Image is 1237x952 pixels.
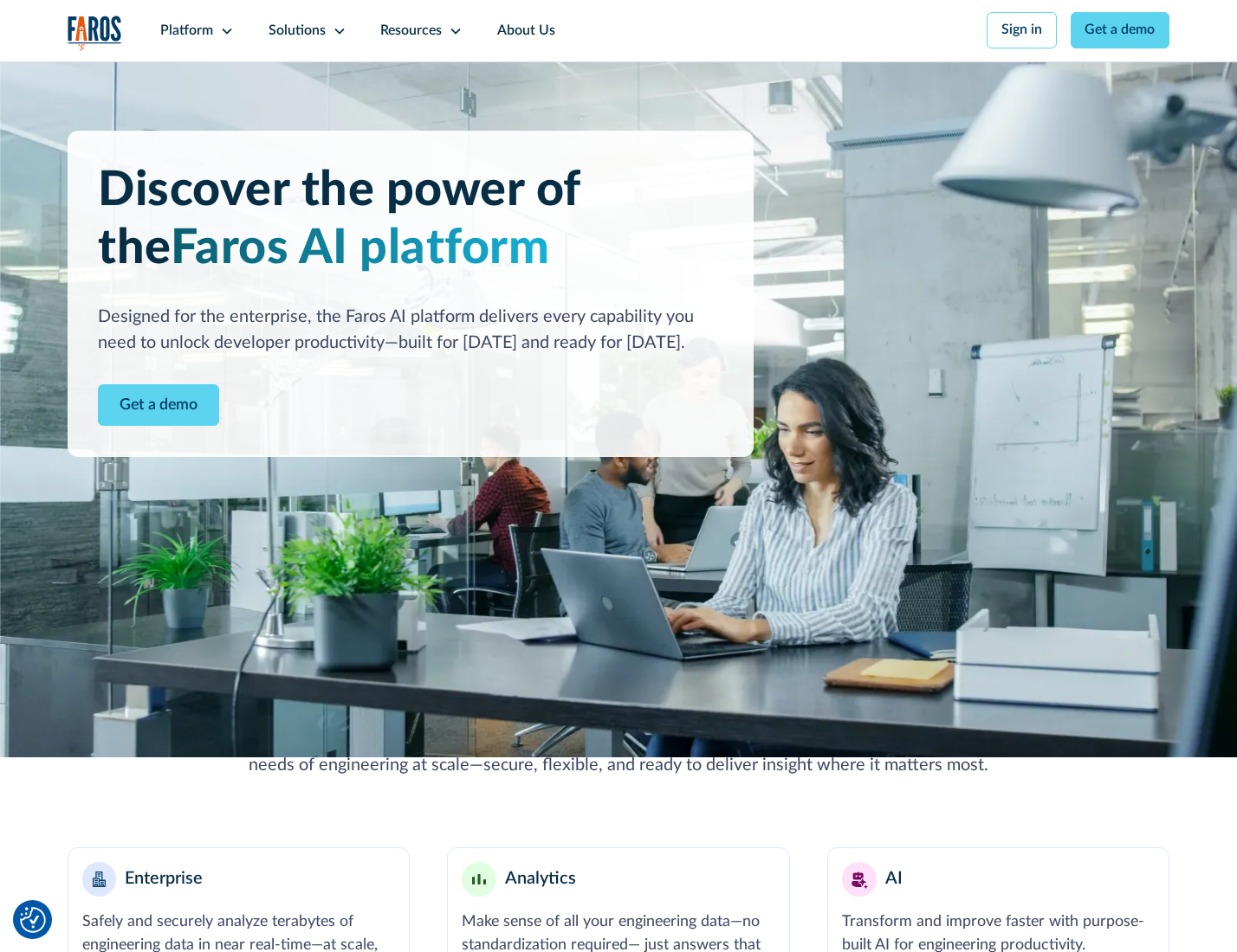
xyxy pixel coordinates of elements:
[987,12,1057,48] a: Sign in
[505,866,576,892] div: Analytics
[68,16,123,51] a: home
[845,865,872,892] img: AI robot or assistant icon
[125,866,203,892] div: Enterprise
[93,872,107,887] img: Enterprise building blocks or structure icon
[269,21,326,42] div: Solutions
[472,874,486,885] img: Minimalist bar chart analytics icon
[68,16,123,51] img: Logo of the analytics and reporting company Faros.
[380,21,442,42] div: Resources
[98,384,219,427] a: Contact Modal
[160,21,213,42] div: Platform
[98,162,722,278] h1: Discover the power of the
[885,866,903,892] div: AI
[20,907,46,933] button: Cookie Settings
[20,907,46,933] img: Revisit consent button
[171,224,550,273] span: Faros AI platform
[98,305,722,357] div: Designed for the enterprise, the Faros AI platform delivers every capability you need to unlock d...
[1071,12,1170,48] a: Get a demo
